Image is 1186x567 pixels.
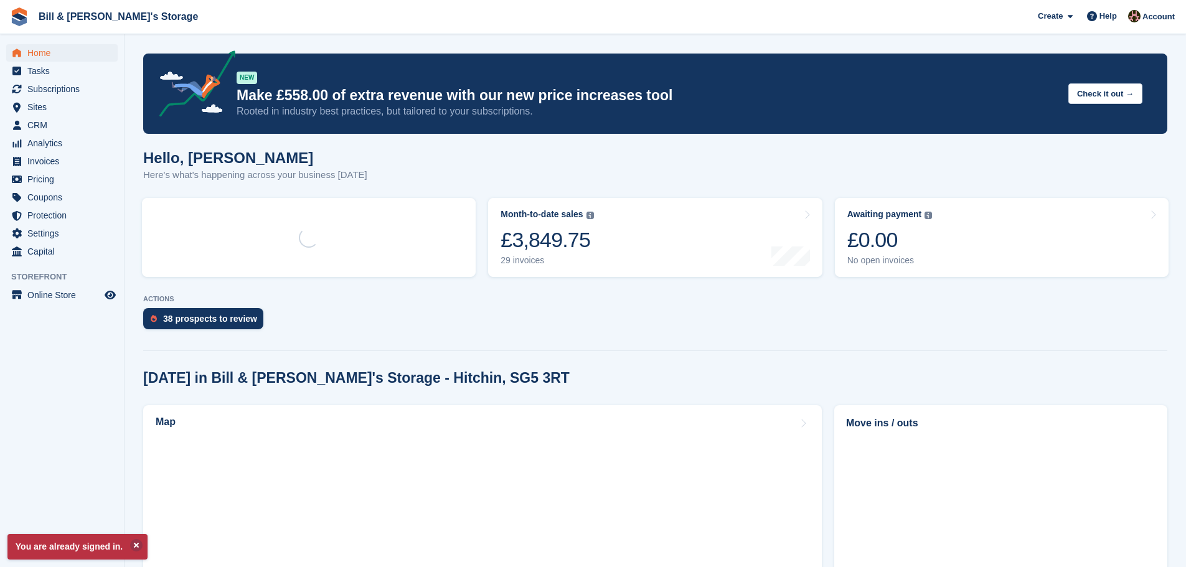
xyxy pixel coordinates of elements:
div: 29 invoices [501,255,593,266]
button: Check it out → [1068,83,1142,104]
div: £3,849.75 [501,227,593,253]
div: NEW [237,72,257,84]
h2: [DATE] in Bill & [PERSON_NAME]'s Storage - Hitchin, SG5 3RT [143,370,570,387]
span: CRM [27,116,102,134]
h2: Move ins / outs [846,416,1155,431]
h1: Hello, [PERSON_NAME] [143,149,367,166]
div: Month-to-date sales [501,209,583,220]
img: icon-info-grey-7440780725fd019a000dd9b08b2336e03edf1995a4989e88bcd33f0948082b44.svg [925,212,932,219]
p: Make £558.00 of extra revenue with our new price increases tool [237,87,1058,105]
p: Here's what's happening across your business [DATE] [143,168,367,182]
a: menu [6,134,118,152]
a: menu [6,62,118,80]
img: prospect-51fa495bee0391a8d652442698ab0144808aea92771e9ea1ae160a38d050c398.svg [151,315,157,322]
a: menu [6,152,118,170]
span: Protection [27,207,102,224]
p: You are already signed in. [7,534,148,560]
span: Sites [27,98,102,116]
span: Help [1099,10,1117,22]
div: 38 prospects to review [163,314,257,324]
span: Online Store [27,286,102,304]
a: menu [6,171,118,188]
a: menu [6,98,118,116]
a: Awaiting payment £0.00 No open invoices [835,198,1169,277]
img: Jack Bottesch [1128,10,1141,22]
span: Analytics [27,134,102,152]
div: Awaiting payment [847,209,922,220]
div: £0.00 [847,227,933,253]
span: Coupons [27,189,102,206]
a: menu [6,80,118,98]
span: Home [27,44,102,62]
h2: Map [156,416,176,428]
p: ACTIONS [143,295,1167,303]
img: stora-icon-8386f47178a22dfd0bd8f6a31ec36ba5ce8667c1dd55bd0f319d3a0aa187defe.svg [10,7,29,26]
a: menu [6,225,118,242]
a: Bill & [PERSON_NAME]'s Storage [34,6,203,27]
span: Create [1038,10,1063,22]
span: Invoices [27,152,102,170]
a: Month-to-date sales £3,849.75 29 invoices [488,198,822,277]
div: No open invoices [847,255,933,266]
span: Storefront [11,271,124,283]
a: menu [6,243,118,260]
img: icon-info-grey-7440780725fd019a000dd9b08b2336e03edf1995a4989e88bcd33f0948082b44.svg [586,212,594,219]
a: menu [6,44,118,62]
a: 38 prospects to review [143,308,270,335]
a: menu [6,207,118,224]
img: price-adjustments-announcement-icon-8257ccfd72463d97f412b2fc003d46551f7dbcb40ab6d574587a9cd5c0d94... [149,50,236,121]
a: Preview store [103,288,118,302]
span: Account [1142,11,1175,23]
span: Settings [27,225,102,242]
span: Subscriptions [27,80,102,98]
a: menu [6,189,118,206]
p: Rooted in industry best practices, but tailored to your subscriptions. [237,105,1058,118]
a: menu [6,116,118,134]
span: Tasks [27,62,102,80]
span: Pricing [27,171,102,188]
span: Capital [27,243,102,260]
a: menu [6,286,118,304]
